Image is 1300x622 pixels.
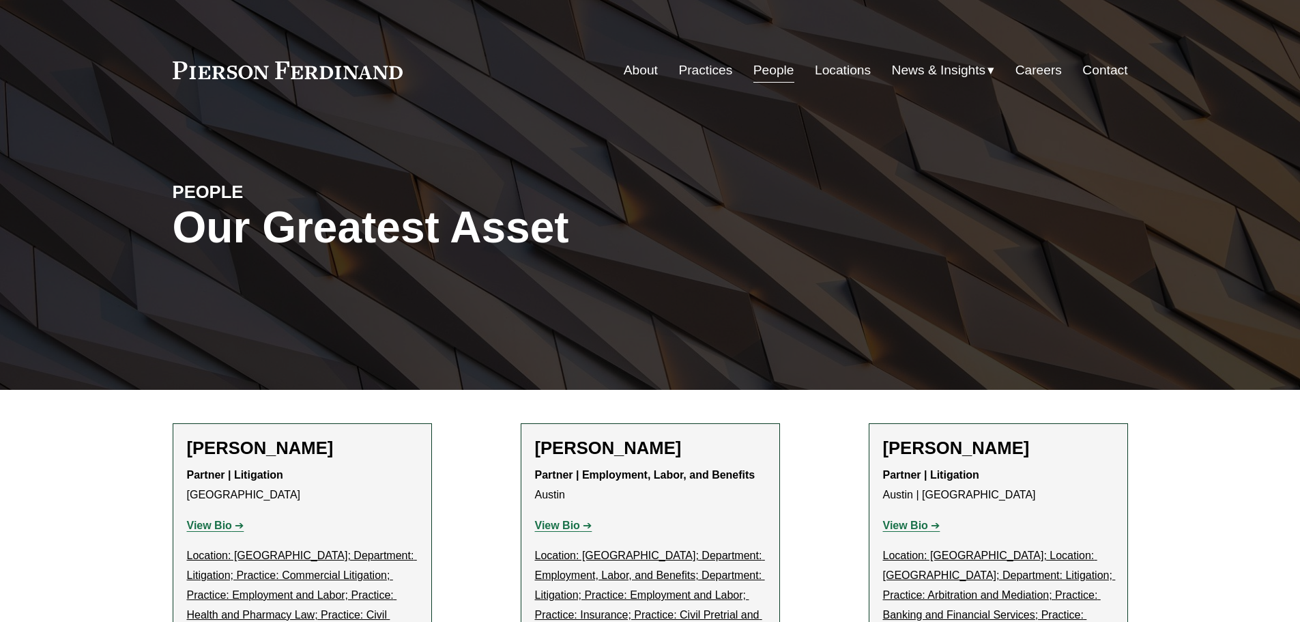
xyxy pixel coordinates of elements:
[1015,57,1062,83] a: Careers
[892,57,995,83] a: folder dropdown
[883,469,979,481] strong: Partner | Litigation
[535,466,766,505] p: Austin
[173,181,411,203] h4: PEOPLE
[187,438,418,459] h2: [PERSON_NAME]
[883,466,1114,505] p: Austin | [GEOGRAPHIC_DATA]
[173,203,809,253] h1: Our Greatest Asset
[883,520,928,531] strong: View Bio
[187,469,283,481] strong: Partner | Litigation
[678,57,732,83] a: Practices
[1082,57,1127,83] a: Contact
[535,520,592,531] a: View Bio
[535,438,766,459] h2: [PERSON_NAME]
[753,57,794,83] a: People
[535,520,580,531] strong: View Bio
[624,57,658,83] a: About
[187,466,418,505] p: [GEOGRAPHIC_DATA]
[535,469,755,481] strong: Partner | Employment, Labor, and Benefits
[892,59,986,83] span: News & Insights
[187,520,232,531] strong: View Bio
[815,57,871,83] a: Locations
[187,520,244,531] a: View Bio
[883,438,1114,459] h2: [PERSON_NAME]
[883,520,940,531] a: View Bio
